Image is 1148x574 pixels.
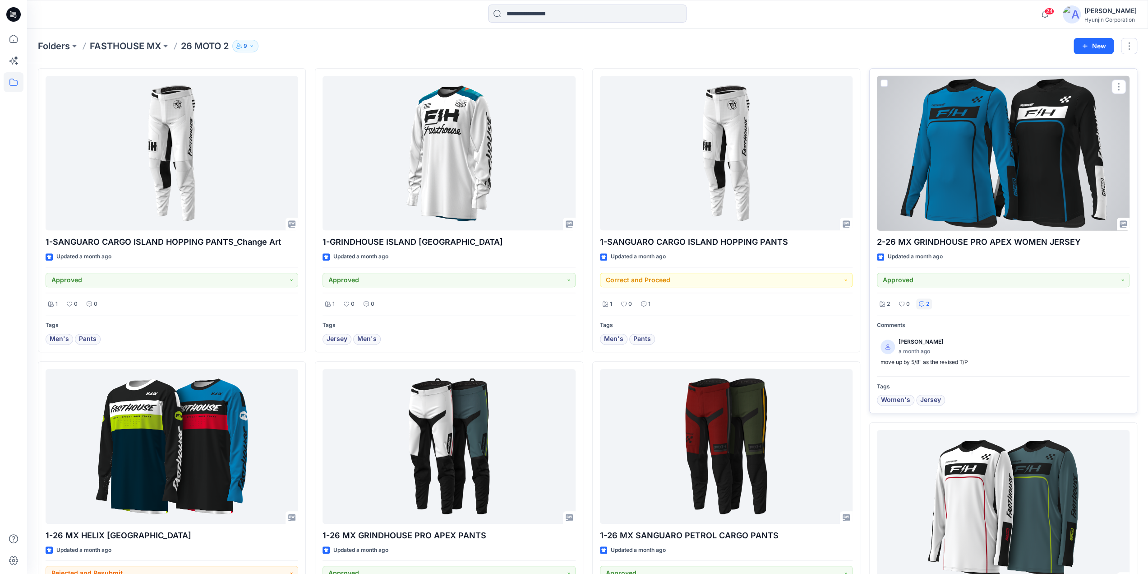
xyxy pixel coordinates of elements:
a: 1-SANGUARO CARGO ISLAND HOPPING PANTS [600,76,853,231]
p: Tags [877,382,1130,392]
p: Updated a month ago [611,252,666,261]
p: Updated a month ago [611,546,666,555]
a: 1-26 MX HELIX DAYTONA JERSEY [46,369,298,524]
span: Pants [633,334,651,345]
a: 1-26 MX SANGUARO PETROL CARGO PANTS [600,369,853,524]
a: 2-26 MX GRINDHOUSE PRO APEX WOMEN JERSEY [877,76,1130,231]
p: Updated a month ago [888,252,943,261]
p: 1-SANGUARO CARGO ISLAND HOPPING PANTS_Change Art [46,236,298,248]
p: Tags [323,321,575,330]
p: 1 [648,299,650,309]
p: Comments [877,321,1130,330]
span: Men's [50,334,69,345]
p: 0 [906,299,910,309]
button: New [1074,38,1114,54]
p: 1-GRINDHOUSE ISLAND [GEOGRAPHIC_DATA] [323,236,575,248]
span: 24 [1044,8,1054,15]
p: 2 [926,299,929,309]
a: Folders [38,40,70,52]
button: 9 [232,40,258,52]
div: Hyunjin Corporation [1084,16,1137,23]
span: Men's [604,334,623,345]
p: 1 [610,299,612,309]
span: Men's [357,334,377,345]
a: 1-GRINDHOUSE ISLAND HOPPING JERSEY [323,76,575,231]
p: 2-26 MX GRINDHOUSE PRO APEX WOMEN JERSEY [877,236,1130,248]
p: 0 [94,299,97,309]
a: 1-26 MX GRINDHOUSE PRO APEX PANTS [323,369,575,524]
p: 0 [371,299,374,309]
p: Updated a month ago [333,252,388,261]
p: Updated a month ago [333,546,388,555]
p: 1-26 MX GRINDHOUSE PRO APEX PANTS [323,529,575,542]
p: a month ago [899,347,943,356]
p: 1-26 MX HELIX [GEOGRAPHIC_DATA] [46,529,298,542]
p: Updated a month ago [56,252,111,261]
p: 1-SANGUARO CARGO ISLAND HOPPING PANTS [600,236,853,248]
p: [PERSON_NAME] [899,337,943,347]
span: Pants [79,334,97,345]
p: 2 [887,299,890,309]
svg: avatar [885,344,890,350]
p: Tags [600,321,853,330]
a: FASTHOUSE MX [90,40,161,52]
p: 1 [55,299,58,309]
p: Tags [46,321,298,330]
p: move up by 5/8" as the revised T/P [881,358,1126,367]
p: 0 [74,299,78,309]
img: avatar [1063,5,1081,23]
span: Jersey [327,334,347,345]
span: Jersey [920,395,941,406]
span: Women's [881,395,910,406]
p: 1-26 MX SANGUARO PETROL CARGO PANTS [600,529,853,542]
p: 0 [351,299,355,309]
div: [PERSON_NAME] [1084,5,1137,16]
p: 1 [332,299,335,309]
p: 26 MOTO 2 [181,40,229,52]
a: [PERSON_NAME]a month agomove up by 5/8" as the revised T/P [877,334,1130,371]
p: 0 [628,299,632,309]
p: Updated a month ago [56,546,111,555]
p: 9 [244,41,247,51]
a: 1-SANGUARO CARGO ISLAND HOPPING PANTS_Change Art [46,76,298,231]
